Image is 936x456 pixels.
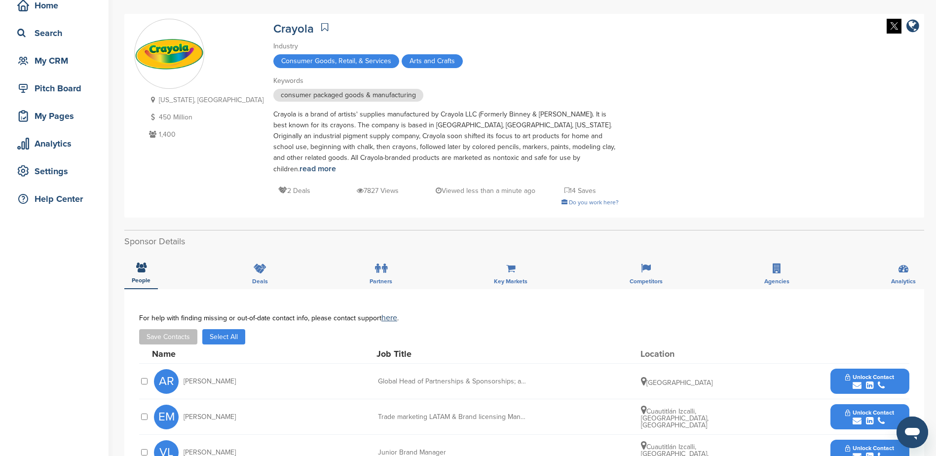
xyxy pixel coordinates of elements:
[887,19,901,34] img: Twitter white
[10,132,99,155] a: Analytics
[10,105,99,127] a: My Pages
[897,417,928,448] iframe: Button to launch messaging window
[845,409,894,416] span: Unlock Contact
[10,77,99,100] a: Pitch Board
[15,135,99,152] div: Analytics
[376,349,524,358] div: Job Title
[184,378,236,385] span: [PERSON_NAME]
[764,278,789,284] span: Agencies
[833,402,906,432] button: Unlock Contact
[15,52,99,70] div: My CRM
[278,185,310,197] p: 2 Deals
[124,235,924,248] h2: Sponsor Details
[640,349,714,358] div: Location
[630,278,663,284] span: Competitors
[15,162,99,180] div: Settings
[139,329,197,344] button: Save Contacts
[147,94,263,106] p: [US_STATE], [GEOGRAPHIC_DATA]
[15,190,99,208] div: Help Center
[273,76,619,86] div: Keywords
[833,367,906,396] button: Unlock Contact
[378,449,526,456] div: Junior Brand Manager
[891,278,916,284] span: Analytics
[273,41,619,52] div: Industry
[378,378,526,385] div: Global Head of Partnerships & Sponsorships; and LATAM Licensing
[10,188,99,210] a: Help Center
[641,379,712,387] span: [GEOGRAPHIC_DATA]
[273,54,399,68] span: Consumer Goods, Retail, & Services
[10,22,99,44] a: Search
[147,111,263,123] p: 450 Million
[10,160,99,183] a: Settings
[132,277,150,283] span: People
[15,79,99,97] div: Pitch Board
[15,107,99,125] div: My Pages
[184,449,236,456] span: [PERSON_NAME]
[300,164,336,174] a: read more
[273,109,619,175] div: Crayola is a brand of artists' supplies manufactured by Crayola LLC (Formerly Binney & [PERSON_NA...
[378,414,526,420] div: Trade marketing LATAM & Brand licensing Manager
[370,278,392,284] span: Partners
[135,38,204,70] img: Sponsorpitch & Crayola
[381,313,397,323] a: here
[357,185,399,197] p: 7827 Views
[562,199,619,206] a: Do you work here?
[10,49,99,72] a: My CRM
[154,405,179,429] span: EM
[641,407,709,429] span: Cuautitlán Izcalli, [GEOGRAPHIC_DATA], [GEOGRAPHIC_DATA]
[273,22,314,36] a: Crayola
[906,19,919,35] a: company link
[273,89,423,102] span: consumer packaged goods & manufacturing
[845,445,894,452] span: Unlock Contact
[184,414,236,420] span: [PERSON_NAME]
[15,24,99,42] div: Search
[494,278,527,284] span: Key Markets
[154,369,179,394] span: AR
[402,54,463,68] span: Arts and Crafts
[845,374,894,380] span: Unlock Contact
[147,128,263,141] p: 1,400
[139,314,909,322] div: For help with finding missing or out-of-date contact info, please contact support .
[202,329,245,344] button: Select All
[436,185,535,197] p: Viewed less than a minute ago
[252,278,268,284] span: Deals
[564,185,596,197] p: 14 Saves
[152,349,261,358] div: Name
[569,199,619,206] span: Do you work here?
